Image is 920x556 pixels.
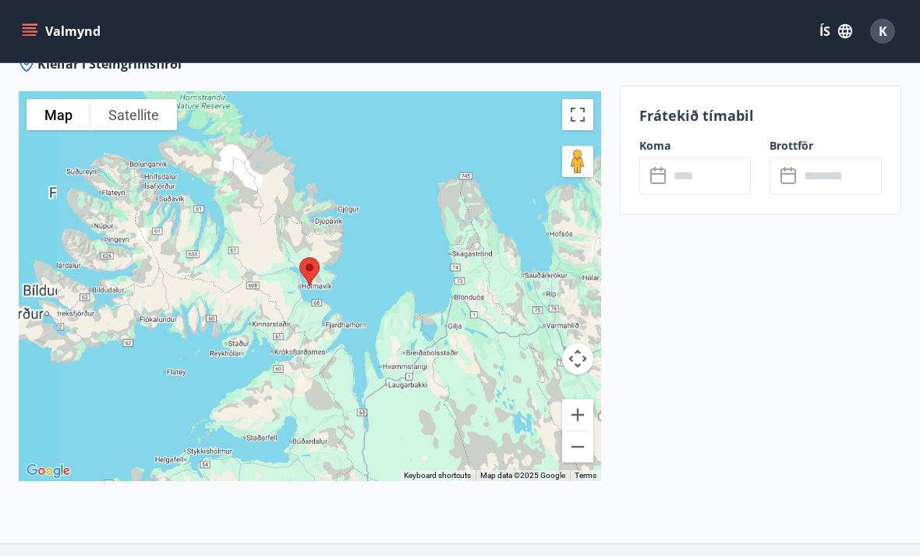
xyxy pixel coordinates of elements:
[639,105,882,126] p: Frátekið tímabil
[562,399,593,430] button: Zoom in
[811,17,861,45] button: ÍS
[562,431,593,462] button: Zoom out
[404,470,471,481] button: Keyboard shortcuts
[562,99,593,130] button: Toggle fullscreen view
[864,12,901,50] button: K
[770,138,882,154] label: Brottför
[23,461,74,481] a: Open this area in Google Maps (opens a new window)
[19,17,107,45] button: menu
[480,471,565,480] span: Map data ©2025 Google
[23,461,74,481] img: Google
[27,99,90,130] button: Show street map
[879,23,887,40] span: K
[639,138,752,154] label: Koma
[37,55,182,73] span: Kleifar í Steingrímsfirði
[562,343,593,374] button: Map camera controls
[575,471,596,480] a: Terms (opens in new tab)
[90,99,177,130] button: Show satellite imagery
[562,146,593,177] button: Drag Pegman onto the map to open Street View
